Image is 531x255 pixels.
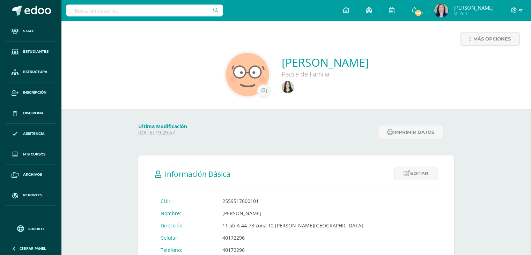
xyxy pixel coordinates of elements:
p: [DATE] 19:29:57 [138,130,374,136]
td: Nombre: [155,207,217,219]
span: Estudiantes [23,49,49,54]
div: Padre de Familia [282,70,369,78]
button: Imprimir datos [378,125,443,139]
img: 5906865b528be9ca3f0fa4c27820edfe.png [434,3,448,17]
input: Busca un usuario... [66,5,223,16]
span: [PERSON_NAME] [453,4,494,11]
a: Estudiantes [6,42,56,62]
span: Soporte [28,226,45,231]
h4: Última Modificación [138,123,374,130]
span: Inscripción [23,90,46,95]
a: Asistencia [6,124,56,144]
img: 7319b2ee94812ed550bf1dc21fb93ebd.png [282,81,294,93]
td: 11 ab A 44-73 zona 12 [PERSON_NAME][GEOGRAPHIC_DATA] [217,219,369,232]
span: Estructura [23,69,47,75]
a: Estructura [6,62,56,83]
a: Editar [394,167,437,180]
a: Archivos [6,165,56,185]
span: Cerrar panel [20,246,46,251]
a: Más opciones [460,32,520,46]
td: Dirección: [155,219,217,232]
span: Asistencia [23,131,45,137]
a: Disciplina [6,103,56,124]
span: Disciplina [23,110,44,116]
span: Archivos [23,172,42,177]
span: Mis cursos [23,152,45,157]
a: Inscripción [6,82,56,103]
span: Mi Perfil [453,10,494,16]
td: 40172296 [217,232,369,244]
a: Staff [6,21,56,42]
a: Soporte [8,224,53,233]
img: eb803d948693a82419be83a91a43570b.png [226,53,269,96]
span: 1481 [414,9,422,17]
span: Staff [23,28,34,34]
span: Reportes [23,192,42,198]
span: Información Básica [165,169,230,179]
td: CUI: [155,195,217,207]
a: [PERSON_NAME] [282,55,369,70]
span: Más opciones [473,32,511,45]
td: [PERSON_NAME] [217,207,369,219]
a: Mis cursos [6,144,56,165]
a: Reportes [6,185,56,206]
td: 2559517600101 [217,195,369,207]
td: Celular: [155,232,217,244]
